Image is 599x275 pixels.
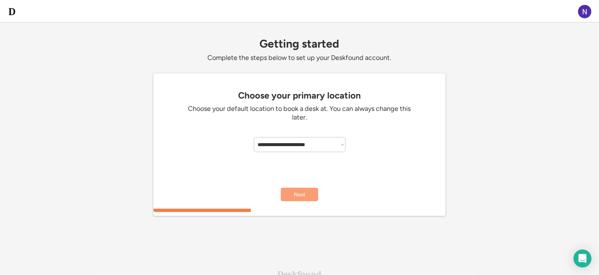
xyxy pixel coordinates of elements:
img: ACg8ocKr_B6h4n5v9_ND5cnhXjVQuXmKY9OiSpvr5YO1k547yClcUA=s96-c [578,5,592,18]
button: Next [281,188,318,201]
div: 33.3333333333333% [155,209,447,212]
div: Choose your default location to book a desk at. You can always change this later. [187,105,412,122]
img: d-whitebg.png [7,7,16,16]
div: Choose your primary location [157,90,442,101]
div: Getting started [153,37,446,50]
div: Open Intercom Messenger [574,250,592,268]
div: Complete the steps below to set up your Deskfound account. [153,54,446,62]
